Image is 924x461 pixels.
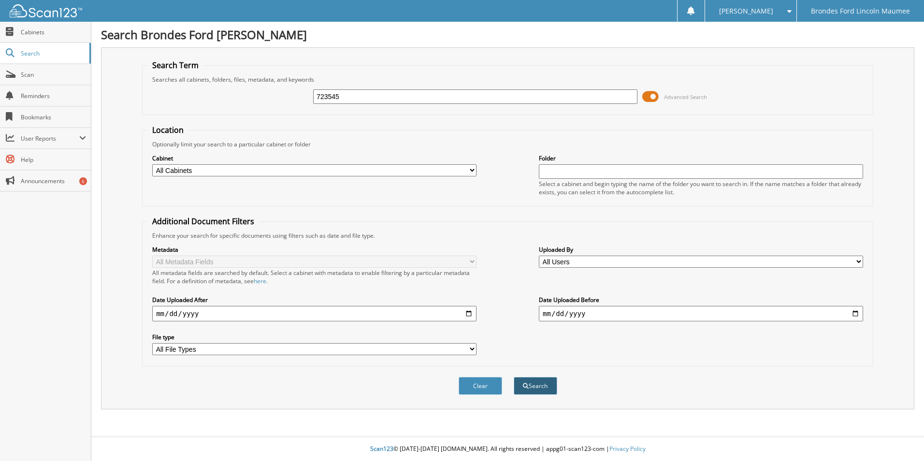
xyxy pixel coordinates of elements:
[10,4,82,17] img: scan123-logo-white.svg
[21,92,86,100] span: Reminders
[147,60,203,71] legend: Search Term
[719,8,773,14] span: [PERSON_NAME]
[21,28,86,36] span: Cabinets
[91,437,924,461] div: © [DATE]-[DATE] [DOMAIN_NAME]. All rights reserved | appg01-scan123-com |
[152,245,476,254] label: Metadata
[79,177,87,185] div: 6
[609,445,646,453] a: Privacy Policy
[147,75,868,84] div: Searches all cabinets, folders, files, metadata, and keywords
[152,306,476,321] input: start
[147,125,188,135] legend: Location
[21,156,86,164] span: Help
[539,245,863,254] label: Uploaded By
[664,93,707,101] span: Advanced Search
[811,8,910,14] span: Brondes Ford Lincoln Maumee
[254,277,266,285] a: here
[876,415,924,461] iframe: Chat Widget
[514,377,557,395] button: Search
[370,445,393,453] span: Scan123
[152,269,476,285] div: All metadata fields are searched by default. Select a cabinet with metadata to enable filtering b...
[21,134,79,143] span: User Reports
[539,180,863,196] div: Select a cabinet and begin typing the name of the folder you want to search in. If the name match...
[147,216,259,227] legend: Additional Document Filters
[152,296,476,304] label: Date Uploaded After
[147,231,868,240] div: Enhance your search for specific documents using filters such as date and file type.
[21,177,86,185] span: Announcements
[21,71,86,79] span: Scan
[152,333,476,341] label: File type
[101,27,914,43] h1: Search Brondes Ford [PERSON_NAME]
[21,49,85,58] span: Search
[539,296,863,304] label: Date Uploaded Before
[21,113,86,121] span: Bookmarks
[539,306,863,321] input: end
[539,154,863,162] label: Folder
[459,377,502,395] button: Clear
[152,154,476,162] label: Cabinet
[147,140,868,148] div: Optionally limit your search to a particular cabinet or folder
